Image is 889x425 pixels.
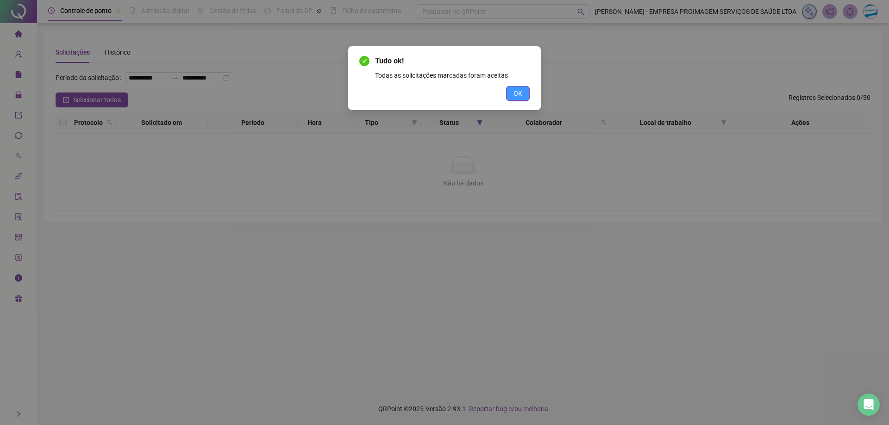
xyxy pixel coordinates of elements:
[375,70,530,80] div: Todas as solicitações marcadas foram aceitas
[858,394,880,416] div: Open Intercom Messenger
[513,88,522,99] span: OK
[375,55,530,67] span: Tudo ok!
[359,56,369,66] span: check-circle
[506,86,530,101] button: OK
